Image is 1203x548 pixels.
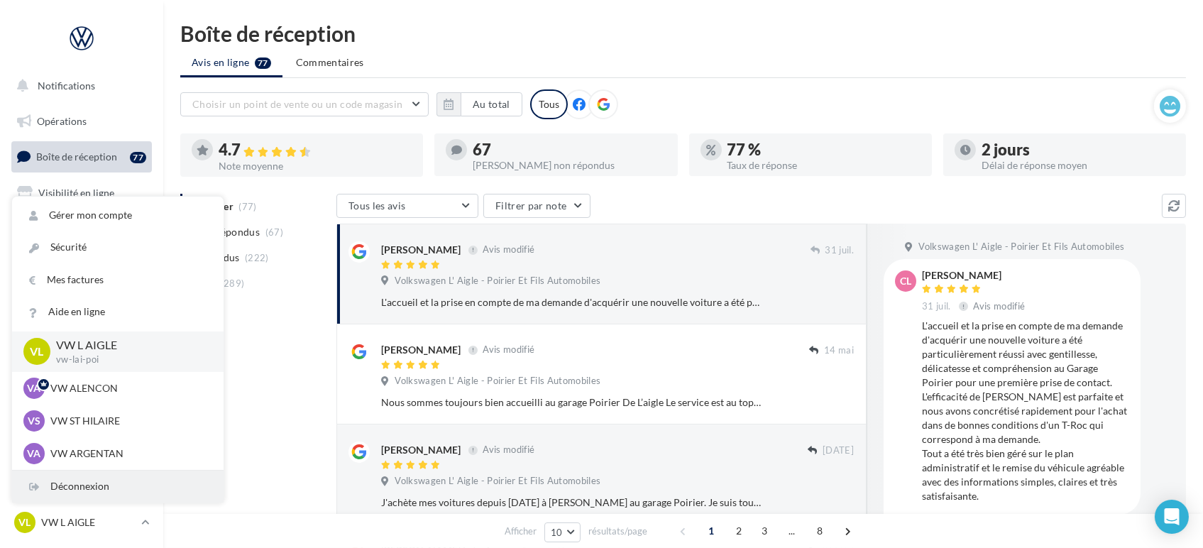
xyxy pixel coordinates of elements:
a: PLV et print personnalisable [9,354,155,396]
span: 31 juil. [825,244,854,257]
div: Tous [530,89,568,119]
span: 8 [808,520,831,542]
div: [PERSON_NAME] [381,443,461,457]
button: Choisir un point de vente ou un code magasin [180,92,429,116]
a: VL VW L AIGLE [11,509,152,536]
div: Open Intercom Messenger [1155,500,1189,534]
span: Boîte de réception [36,150,117,163]
div: Délai de réponse moyen [982,160,1175,170]
a: Campagnes [9,214,155,243]
span: (222) [245,252,269,263]
a: Mes factures [12,264,224,296]
p: VW ARGENTAN [50,446,207,461]
span: Avis modifié [483,344,534,356]
a: Boîte de réception77 [9,141,155,172]
span: Non répondus [194,225,260,239]
span: Tous les avis [348,199,406,212]
button: Au total [461,92,522,116]
div: [PERSON_NAME] [381,243,461,257]
div: 4.7 [219,142,412,158]
span: 14 mai [824,344,854,357]
p: VW L AIGLE [41,515,136,530]
span: 10 [551,527,563,538]
span: Afficher [505,525,537,538]
a: Aide en ligne [12,296,224,328]
span: Choisir un point de vente ou un code magasin [192,98,402,110]
div: Nous sommes toujours bien accueilli au garage Poirier De L’aigle Le service est au top Fidèle dep... [381,395,762,410]
p: vw-lai-poi [56,354,201,366]
div: 2 jours [982,142,1175,158]
a: Contacts [9,248,155,278]
span: (67) [265,226,283,238]
button: Au total [436,92,522,116]
button: Filtrer par note [483,194,590,218]
div: Note moyenne [219,161,412,171]
a: Opérations [9,106,155,136]
span: Commentaires [296,55,364,70]
span: Volkswagen L' Aigle - Poirier Et Fils Automobiles [918,241,1124,253]
div: L'accueil et la prise en compte de ma demande d'acquérir une nouvelle voiture a été particulièrem... [922,319,1129,503]
div: [PERSON_NAME] [381,343,461,357]
a: Gérer mon compte [12,199,224,231]
span: [DATE] [823,444,854,457]
div: 67 [473,142,666,158]
p: VW ST HILAIRE [50,414,207,428]
div: [PERSON_NAME] [922,270,1028,280]
span: Avis modifié [973,300,1025,312]
div: 77 % [727,142,921,158]
span: VS [28,414,40,428]
span: Opérations [37,115,87,127]
button: 10 [544,522,581,542]
span: (289) [221,278,245,289]
span: ... [781,520,803,542]
span: Volkswagen L' Aigle - Poirier Et Fils Automobiles [395,275,600,287]
button: Tous les avis [336,194,478,218]
div: J'achète mes voitures depuis [DATE] à [PERSON_NAME] au garage Poirier. Je suis toujours ravi de f... [381,495,762,510]
span: VA [28,446,41,461]
div: Boîte de réception [180,23,1186,44]
a: Campagnes DataOnDemand [9,402,155,444]
a: Médiathèque [9,284,155,314]
div: Déconnexion [12,471,224,503]
span: 1 [700,520,723,542]
span: Volkswagen L' Aigle - Poirier Et Fils Automobiles [395,375,600,388]
span: Notifications [38,80,95,92]
span: Volkswagen L' Aigle - Poirier Et Fils Automobiles [395,475,600,488]
button: Notifications [9,71,149,101]
div: Taux de réponse [727,160,921,170]
span: VA [28,381,41,395]
span: Avis modifié [483,244,534,256]
a: Calendrier [9,319,155,349]
p: VW ALENCON [50,381,207,395]
span: CL [900,274,911,288]
div: [PERSON_NAME] non répondus [473,160,666,170]
a: Visibilité en ligne [9,178,155,208]
span: Avis modifié [483,444,534,456]
a: Sécurité [12,231,224,263]
div: L'accueil et la prise en compte de ma demande d'acquérir une nouvelle voiture a été particulièrem... [381,295,762,309]
div: 77 [130,152,146,163]
p: VW L AIGLE [56,337,201,354]
span: 3 [753,520,776,542]
span: 31 juil. [922,300,951,313]
span: VL [19,515,31,530]
span: Visibilité en ligne [38,187,114,199]
span: VL [31,344,44,360]
span: 2 [727,520,750,542]
span: résultats/page [588,525,647,538]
